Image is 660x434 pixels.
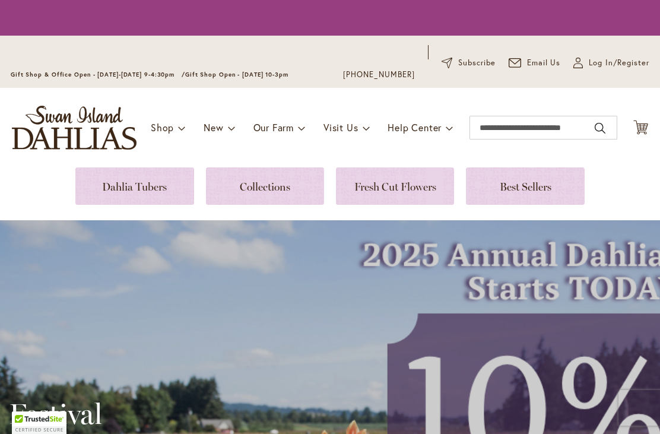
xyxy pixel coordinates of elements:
[589,57,649,69] span: Log In/Register
[509,57,561,69] a: Email Us
[12,106,137,150] a: store logo
[595,119,605,138] button: Search
[185,71,288,78] span: Gift Shop Open - [DATE] 10-3pm
[323,121,358,134] span: Visit Us
[151,121,174,134] span: Shop
[458,57,496,69] span: Subscribe
[253,121,294,134] span: Our Farm
[204,121,223,134] span: New
[442,57,496,69] a: Subscribe
[343,69,415,81] a: [PHONE_NUMBER]
[11,71,185,78] span: Gift Shop & Office Open - [DATE]-[DATE] 9-4:30pm /
[573,57,649,69] a: Log In/Register
[388,121,442,134] span: Help Center
[527,57,561,69] span: Email Us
